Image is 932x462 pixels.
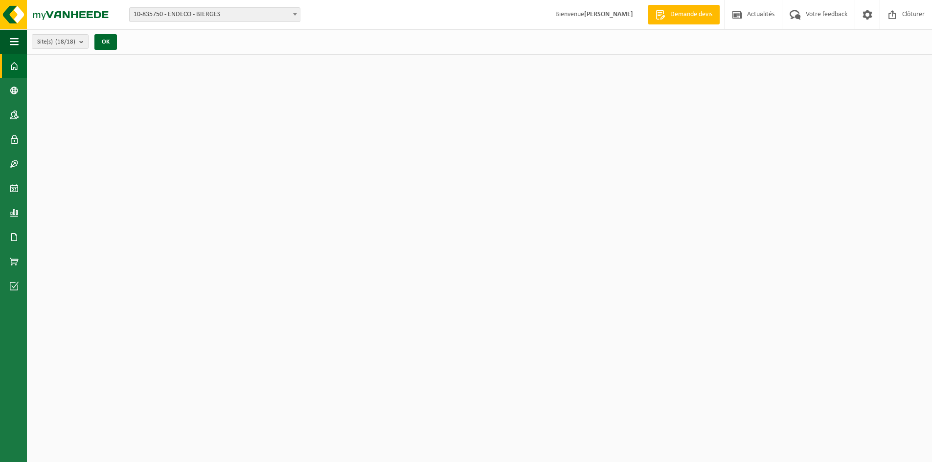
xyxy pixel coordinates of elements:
count: (18/18) [55,39,75,45]
span: 10-835750 - ENDECO - BIERGES [129,7,300,22]
span: Demande devis [668,10,715,20]
span: Site(s) [37,35,75,49]
button: OK [94,34,117,50]
a: Demande devis [648,5,720,24]
strong: [PERSON_NAME] [584,11,633,18]
span: 10-835750 - ENDECO - BIERGES [130,8,300,22]
button: Site(s)(18/18) [32,34,89,49]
